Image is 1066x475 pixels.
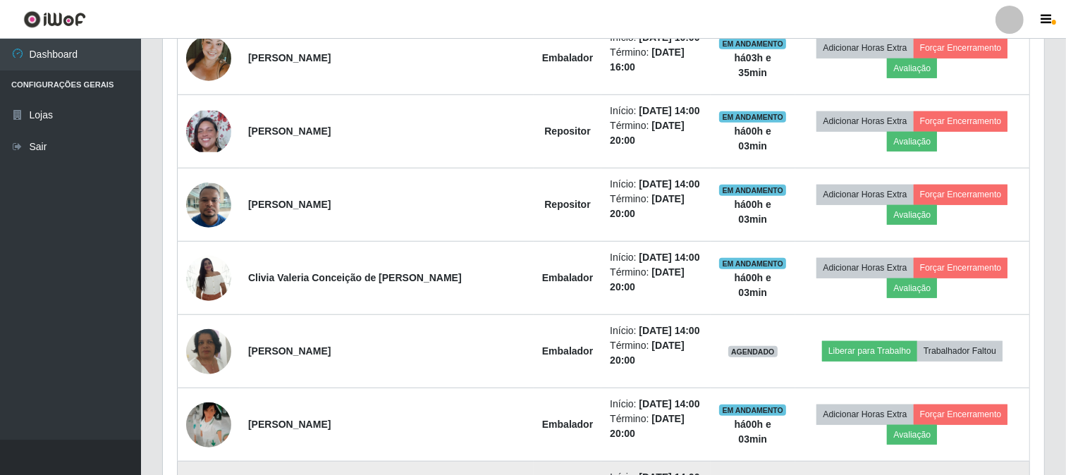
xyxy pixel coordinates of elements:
[914,258,1008,278] button: Forçar Encerramento
[248,199,331,210] strong: [PERSON_NAME]
[610,265,702,295] li: Término:
[186,18,231,99] img: 1755461903677.jpeg
[917,341,1003,361] button: Trabalhador Faltou
[728,346,778,357] span: AGENDADO
[542,419,593,430] strong: Embalador
[610,250,702,265] li: Início:
[719,405,786,416] span: EM ANDAMENTO
[610,412,702,441] li: Término:
[735,125,771,152] strong: há 00 h e 03 min
[186,111,231,152] img: 1750195456337.jpeg
[186,402,231,448] img: 1683193443732.jpeg
[735,419,771,445] strong: há 00 h e 03 min
[542,52,593,63] strong: Embalador
[248,125,331,137] strong: [PERSON_NAME]
[719,258,786,269] span: EM ANDAMENTO
[719,111,786,123] span: EM ANDAMENTO
[914,38,1008,58] button: Forçar Encerramento
[887,278,937,298] button: Avaliação
[887,58,937,78] button: Avaliação
[186,175,231,235] img: 1751537472909.jpeg
[887,205,937,225] button: Avaliação
[816,258,913,278] button: Adicionar Horas Extra
[610,45,702,75] li: Término:
[544,199,590,210] strong: Repositor
[23,11,86,28] img: CoreUI Logo
[610,118,702,148] li: Término:
[719,38,786,49] span: EM ANDAMENTO
[914,111,1008,131] button: Forçar Encerramento
[610,192,702,221] li: Término:
[914,185,1008,204] button: Forçar Encerramento
[186,248,231,308] img: 1667645848902.jpeg
[822,341,917,361] button: Liberar para Trabalho
[735,272,771,298] strong: há 00 h e 03 min
[719,185,786,196] span: EM ANDAMENTO
[639,252,699,263] time: [DATE] 14:00
[816,38,913,58] button: Adicionar Horas Extra
[639,105,699,116] time: [DATE] 14:00
[735,52,771,78] strong: há 03 h e 35 min
[610,397,702,412] li: Início:
[610,177,702,192] li: Início:
[542,272,593,283] strong: Embalador
[887,425,937,445] button: Avaliação
[248,272,462,283] strong: Clivia Valeria Conceição de [PERSON_NAME]
[816,405,913,424] button: Adicionar Horas Extra
[914,405,1008,424] button: Forçar Encerramento
[610,104,702,118] li: Início:
[248,345,331,357] strong: [PERSON_NAME]
[544,125,590,137] strong: Repositor
[735,199,771,225] strong: há 00 h e 03 min
[816,185,913,204] button: Adicionar Horas Extra
[610,323,702,338] li: Início:
[816,111,913,131] button: Adicionar Horas Extra
[248,419,331,430] strong: [PERSON_NAME]
[248,52,331,63] strong: [PERSON_NAME]
[887,132,937,152] button: Avaliação
[639,178,699,190] time: [DATE] 14:00
[639,398,699,409] time: [DATE] 14:00
[610,338,702,368] li: Término:
[542,345,593,357] strong: Embalador
[639,325,699,336] time: [DATE] 14:00
[186,311,231,392] img: 1676496034794.jpeg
